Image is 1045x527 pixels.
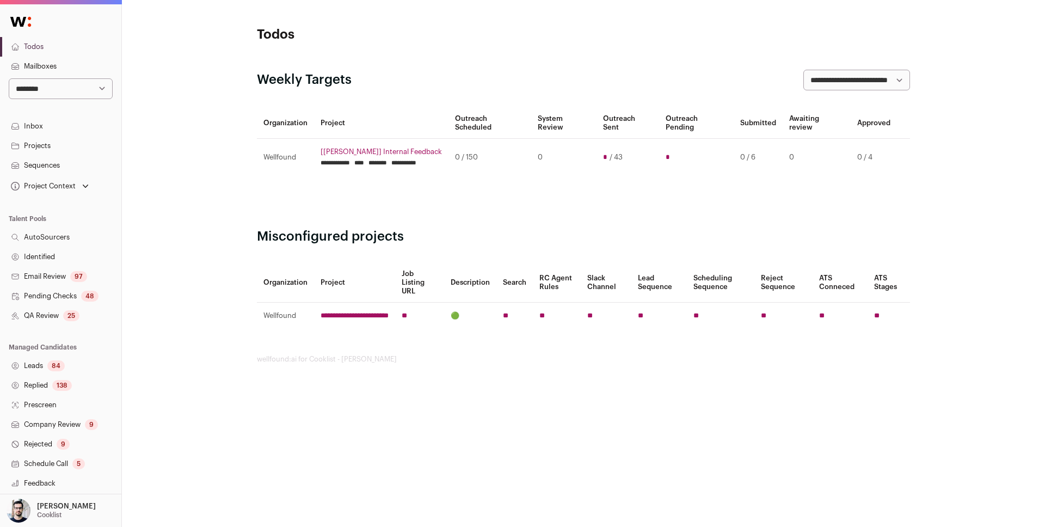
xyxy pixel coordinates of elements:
[783,108,851,139] th: Awaiting review
[257,355,910,364] footer: wellfound:ai for Cooklist - [PERSON_NAME]
[783,139,851,176] td: 0
[531,139,597,176] td: 0
[9,179,91,194] button: Open dropdown
[581,263,631,303] th: Slack Channel
[813,263,868,303] th: ATS Conneced
[57,439,70,450] div: 9
[448,139,531,176] td: 0 / 150
[448,108,531,139] th: Outreach Scheduled
[610,153,623,162] span: / 43
[851,108,897,139] th: Approved
[597,108,659,139] th: Outreach Sent
[63,310,79,321] div: 25
[257,26,475,44] h1: Todos
[531,108,597,139] th: System Review
[444,263,496,303] th: Description
[47,360,65,371] div: 84
[851,139,897,176] td: 0 / 4
[659,108,734,139] th: Outreach Pending
[687,263,754,303] th: Scheduling Sequence
[37,502,96,511] p: [PERSON_NAME]
[9,182,76,191] div: Project Context
[81,291,99,302] div: 48
[444,303,496,329] td: 🟢
[321,148,442,156] a: [[PERSON_NAME]] Internal Feedback
[257,263,314,303] th: Organization
[37,511,62,519] p: Cooklist
[257,71,352,89] h2: Weekly Targets
[4,499,98,523] button: Open dropdown
[257,108,314,139] th: Organization
[7,499,30,523] img: 10051957-medium_jpg
[4,11,37,33] img: Wellfound
[734,139,783,176] td: 0 / 6
[257,139,314,176] td: Wellfound
[868,263,910,303] th: ATS Stages
[754,263,813,303] th: Reject Sequence
[496,263,533,303] th: Search
[72,458,85,469] div: 5
[52,380,72,391] div: 138
[631,263,687,303] th: Lead Sequence
[734,108,783,139] th: Submitted
[257,228,910,246] h2: Misconfigured projects
[533,263,581,303] th: RC Agent Rules
[395,263,444,303] th: Job Listing URL
[85,419,98,430] div: 9
[314,263,395,303] th: Project
[314,108,448,139] th: Project
[70,271,87,282] div: 97
[257,303,314,329] td: Wellfound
